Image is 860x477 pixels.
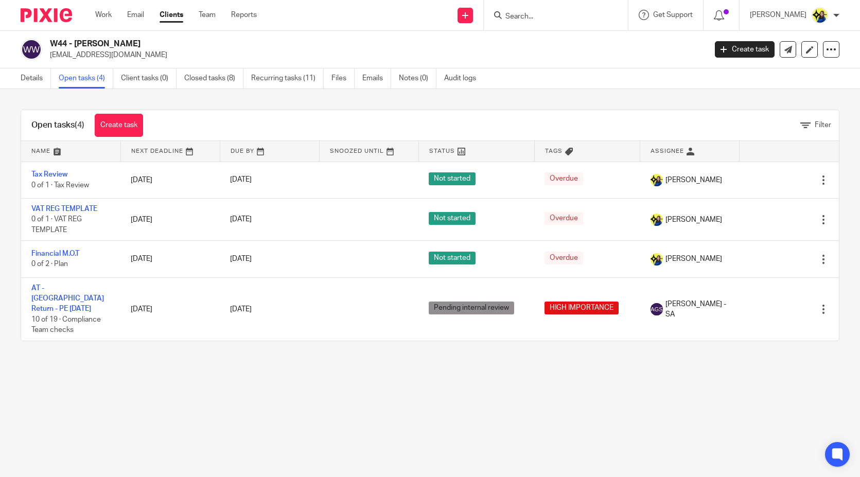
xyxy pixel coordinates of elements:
[651,253,663,266] img: Bobo-Starbridge%201.jpg
[545,302,619,314] span: HIGH IMPORTANCE
[31,182,89,189] span: 0 of 1 · Tax Review
[715,41,775,58] a: Create task
[812,7,828,24] img: Bobo-Starbridge%201.jpg
[231,10,257,20] a: Reports
[665,175,722,185] span: [PERSON_NAME]
[230,306,252,313] span: [DATE]
[59,68,113,89] a: Open tasks (4)
[665,215,722,225] span: [PERSON_NAME]
[504,12,597,22] input: Search
[665,299,729,320] span: [PERSON_NAME] - SA
[429,172,476,185] span: Not started
[429,302,514,314] span: Pending internal review
[545,252,583,264] span: Overdue
[31,250,79,257] a: Financial M.O.T
[750,10,806,20] p: [PERSON_NAME]
[545,148,563,154] span: Tags
[651,214,663,226] img: Bobo-Starbridge%201.jpg
[95,114,143,137] a: Create task
[21,8,72,22] img: Pixie
[230,176,252,184] span: [DATE]
[230,256,252,263] span: [DATE]
[651,303,663,315] img: svg%3E
[444,68,484,89] a: Audit logs
[184,68,243,89] a: Closed tasks (8)
[31,171,67,178] a: Tax Review
[21,68,51,89] a: Details
[429,252,476,264] span: Not started
[665,254,722,264] span: [PERSON_NAME]
[399,68,436,89] a: Notes (0)
[653,11,693,19] span: Get Support
[50,39,570,49] h2: W44 - [PERSON_NAME]
[120,241,220,277] td: [DATE]
[330,148,384,154] span: Snoozed Until
[31,216,82,234] span: 0 of 1 · VAT REG TEMPLATE
[121,68,177,89] a: Client tasks (0)
[815,121,831,129] span: Filter
[95,10,112,20] a: Work
[31,120,84,131] h1: Open tasks
[120,198,220,240] td: [DATE]
[160,10,183,20] a: Clients
[120,162,220,198] td: [DATE]
[127,10,144,20] a: Email
[429,148,455,154] span: Status
[31,261,68,268] span: 0 of 2 · Plan
[429,212,476,225] span: Not started
[31,316,101,334] span: 10 of 19 · Compliance Team checks
[230,216,252,223] span: [DATE]
[31,205,97,213] a: VAT REG TEMPLATE
[31,285,104,313] a: AT - [GEOGRAPHIC_DATA] Return - PE [DATE]
[251,68,324,89] a: Recurring tasks (11)
[199,10,216,20] a: Team
[331,68,355,89] a: Files
[651,174,663,186] img: Bobo-Starbridge%201.jpg
[362,68,391,89] a: Emails
[120,277,220,341] td: [DATE]
[545,172,583,185] span: Overdue
[21,39,42,60] img: svg%3E
[50,50,699,60] p: [EMAIL_ADDRESS][DOMAIN_NAME]
[545,212,583,225] span: Overdue
[75,121,84,129] span: (4)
